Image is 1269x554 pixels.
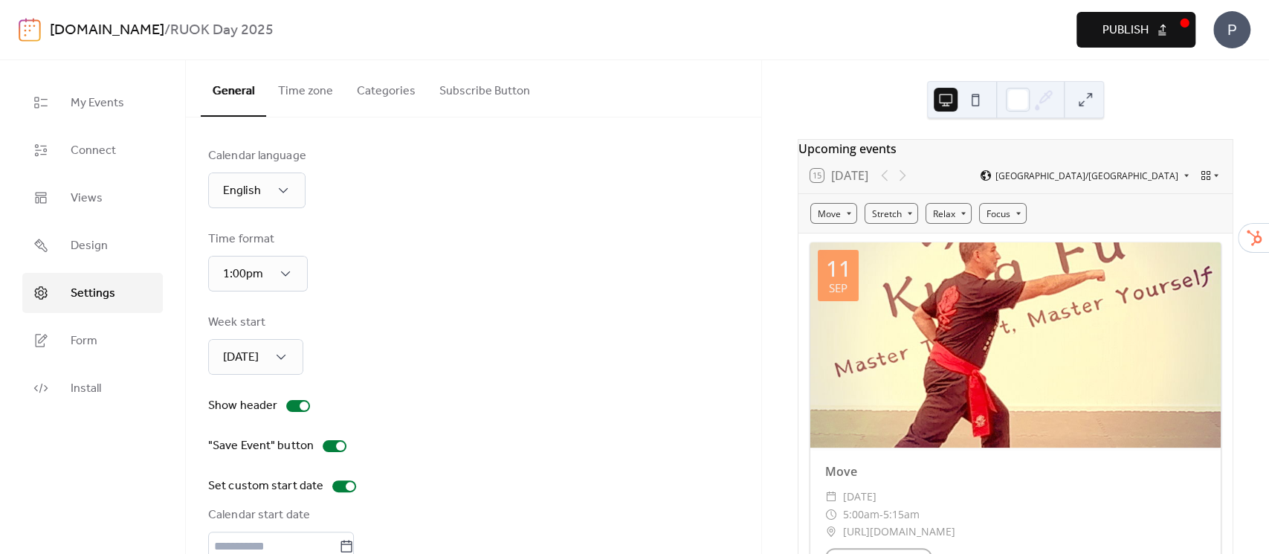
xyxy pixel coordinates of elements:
span: [GEOGRAPHIC_DATA]/[GEOGRAPHIC_DATA] [995,171,1178,180]
span: My Events [71,94,124,112]
span: Settings [71,285,115,303]
span: Design [71,237,108,255]
span: Form [71,332,97,350]
div: Sep [829,283,847,294]
span: 5:00am [843,506,879,524]
div: 11 [826,257,851,280]
button: Subscribe Button [427,60,542,115]
div: "Save Event" button [208,437,314,455]
a: Settings [22,273,163,313]
a: Design [22,225,163,265]
span: 5:15am [883,506,920,524]
a: [DOMAIN_NAME] [50,16,164,45]
button: Publish [1076,12,1195,48]
span: [URL][DOMAIN_NAME] [843,523,955,541]
span: Publish [1102,22,1149,39]
div: Time format [208,231,305,248]
span: 1:00pm [223,262,263,286]
span: [DATE] [223,346,259,369]
button: Time zone [266,60,345,115]
div: Week start [208,314,300,332]
div: Calendar language [208,147,306,165]
div: ​ [825,523,837,541]
button: Categories [345,60,427,115]
span: Views [71,190,103,207]
div: Upcoming events [798,140,1233,158]
span: English [223,179,261,202]
span: Install [71,380,101,398]
a: Form [22,321,163,361]
div: ​ [825,488,837,506]
a: My Events [22,83,163,123]
b: / [164,16,170,45]
b: RUOK Day 2025 [170,16,274,45]
div: Set custom start date [208,477,323,495]
div: P [1213,11,1250,48]
button: General [201,60,266,117]
a: Install [22,368,163,408]
span: [DATE] [843,488,876,506]
span: - [879,506,883,524]
div: ​ [825,506,837,524]
a: Connect [22,130,163,170]
span: Connect [71,142,116,160]
div: Show header [208,397,277,415]
a: Views [22,178,163,218]
div: Calendar start date [208,506,736,524]
img: logo [19,18,41,42]
div: Move [810,463,1221,480]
